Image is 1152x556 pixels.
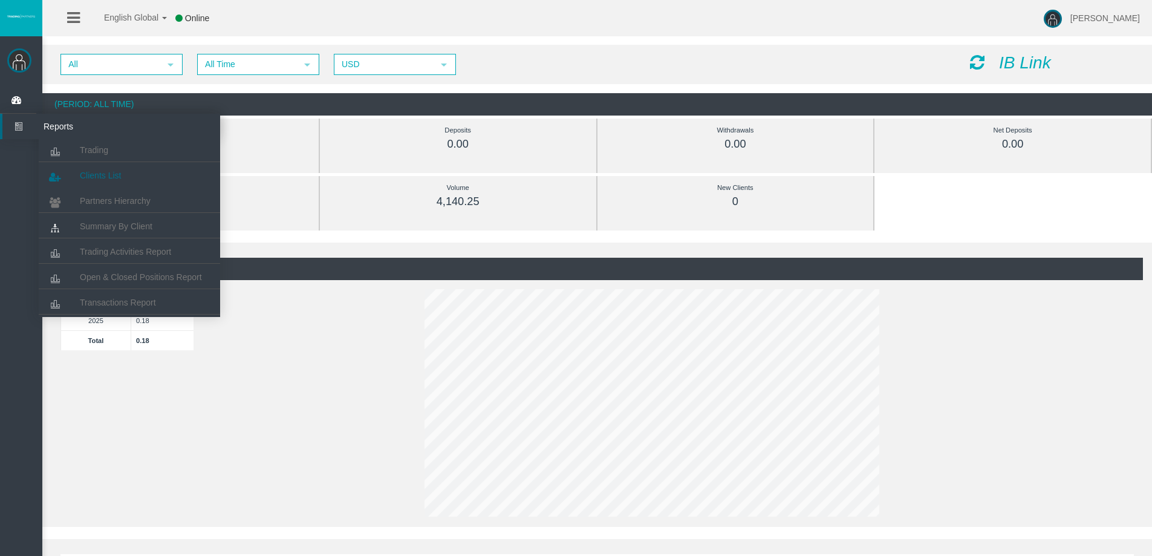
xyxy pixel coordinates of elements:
div: 0.00 [902,137,1124,151]
a: Clients List [39,165,220,186]
span: Clients List [80,171,121,180]
div: (Period: All Time) [51,258,1143,280]
span: select [166,60,175,70]
span: Trading Activities Report [80,247,171,257]
a: Reports [2,114,220,139]
div: 4,140.25 [347,195,569,209]
span: Transactions Report [80,298,156,307]
div: Net Deposits [902,123,1124,137]
td: 0.18 [131,310,194,330]
div: New Clients [625,181,847,195]
div: Deposits [347,123,569,137]
span: Reports [34,114,153,139]
td: 0.18 [131,330,194,350]
img: user-image [1044,10,1062,28]
td: Total [61,330,131,350]
a: Partners Hierarchy [39,190,220,212]
span: select [439,60,449,70]
a: Trading [39,139,220,161]
span: All [62,55,160,74]
span: English Global [88,13,158,22]
span: Open & Closed Positions Report [80,272,202,282]
a: Trading Activities Report [39,241,220,263]
div: 0.00 [347,137,569,151]
a: Transactions Report [39,292,220,313]
div: (Period: All Time) [42,93,1152,116]
a: Summary By Client [39,215,220,237]
div: Withdrawals [625,123,847,137]
span: Summary By Client [80,221,152,231]
span: select [302,60,312,70]
span: USD [335,55,433,74]
div: Volume [347,181,569,195]
span: [PERSON_NAME] [1070,13,1140,23]
span: Online [185,13,209,23]
img: logo.svg [6,14,36,19]
span: Partners Hierarchy [80,196,151,206]
div: 0 [625,195,847,209]
i: Reload Dashboard [970,54,984,71]
span: All Time [198,55,296,74]
td: 2025 [61,310,131,330]
a: Open & Closed Positions Report [39,266,220,288]
i: IB Link [999,53,1051,72]
div: 0.00 [625,137,847,151]
span: Trading [80,145,108,155]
